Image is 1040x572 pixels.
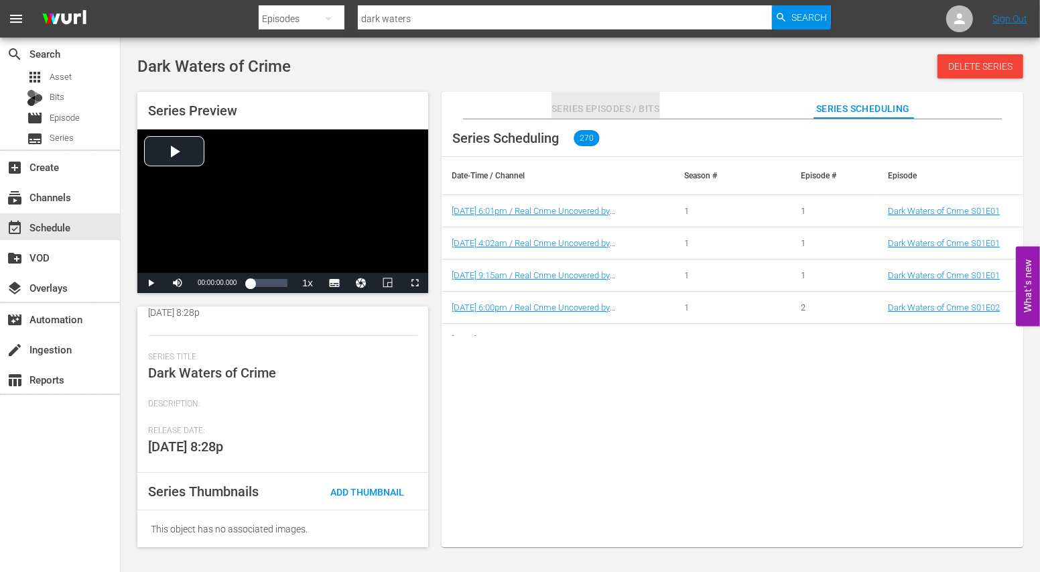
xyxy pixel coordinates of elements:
[442,157,674,194] th: Date-Time / Channel
[801,206,868,216] div: 1
[7,46,23,62] span: Search
[888,238,1000,248] a: Dark Waters of Crime S01E01
[348,273,375,293] button: Jump To Time
[7,220,23,236] span: Schedule
[27,69,43,85] span: Asset
[27,110,43,126] span: Episode
[888,302,1000,312] a: Dark Waters of Crime S01E02
[937,54,1023,78] button: Delete Series
[551,101,660,117] span: Series Episodes / Bits
[452,302,615,323] a: [DATE] 6:00pm / Real Crime Uncovered by VideoElephant
[7,372,23,388] span: Reports
[148,352,411,363] span: Series Title:
[50,70,72,84] span: Asset
[684,335,781,345] div: 1
[7,160,23,176] span: Create
[1016,246,1040,326] button: Open Feedback Widget
[320,479,415,504] button: Add Thumbnail
[992,13,1027,24] a: Sign Out
[452,335,615,355] a: [DATE] 4:23am / Real Crime Uncovered by VideoElephant
[7,312,23,328] span: Automation
[878,157,1023,194] th: Episode
[452,270,615,290] a: [DATE] 9:15am / Real Crime Uncovered by VideoElephant
[250,279,287,287] div: Progress Bar
[27,131,43,147] span: Series
[888,270,1000,280] a: Dark Waters of Crime S01E01
[684,206,781,216] div: 1
[7,342,23,358] span: Ingestion
[321,273,348,293] button: Subtitles
[137,510,428,548] div: This object has no associated images.
[375,273,401,293] button: Picture-in-Picture
[148,439,223,455] span: [DATE] 8:28p
[7,250,23,266] span: VOD
[164,273,191,293] button: Mute
[148,307,200,318] span: [DATE] 8:28p
[137,57,291,76] span: Dark Waters of Crime
[50,91,64,104] span: Bits
[137,129,428,293] div: Video Player
[574,130,599,146] span: 270
[937,61,1023,72] span: Delete Series
[813,101,913,117] span: Series Scheduling
[452,206,615,226] a: [DATE] 6:01pm / Real Crime Uncovered by VideoElephant
[888,335,1000,345] a: Dark Waters of Crime S01E02
[8,11,24,27] span: menu
[32,3,96,35] img: ans4CAIJ8jUAAAAAAAAAAAAAAAAAAAAAAAAgQb4GAAAAAAAAAAAAAAAAAAAAAAAAJMjXAAAAAAAAAAAAAAAAAAAAAAAAgAT5G...
[148,365,276,381] span: Dark Waters of Crime
[148,426,411,437] span: Release Date:
[791,5,827,30] span: Search
[137,273,164,293] button: Play
[148,103,237,119] span: Series Preview
[320,487,415,498] span: Add Thumbnail
[772,5,831,30] button: Search
[684,270,781,280] div: 1
[452,238,615,258] a: [DATE] 4:02am / Real Crime Uncovered by VideoElephant
[198,279,237,286] span: 00:00:00.000
[888,206,1000,216] a: Dark Waters of Crime S01E01
[684,302,781,312] div: 1
[401,273,428,293] button: Fullscreen
[801,270,868,280] div: 1
[50,111,80,125] span: Episode
[674,157,791,194] th: Season #
[791,157,878,194] th: Episode #
[801,238,868,248] div: 1
[7,280,23,296] span: Overlays
[50,131,74,145] span: Series
[294,273,321,293] button: Playback Rate
[801,302,868,312] div: 2
[452,130,559,146] span: Series Scheduling
[27,90,43,106] div: Bits
[801,335,868,345] div: 2
[684,238,781,248] div: 1
[7,190,23,206] span: Channels
[148,399,411,410] span: Description:
[148,483,259,500] span: Series Thumbnails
